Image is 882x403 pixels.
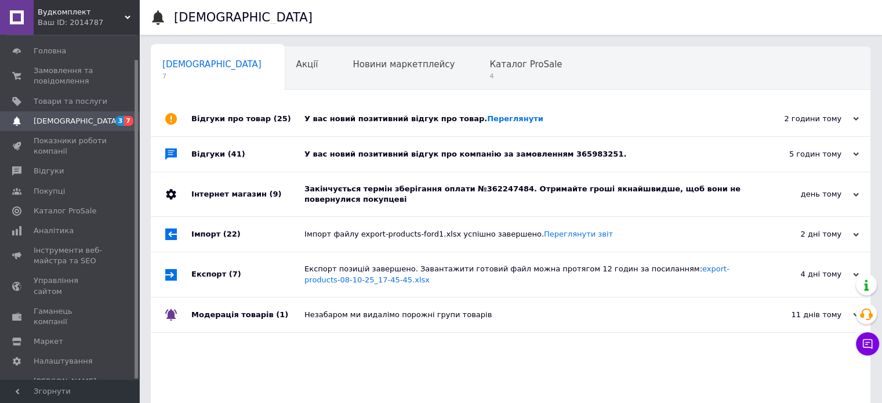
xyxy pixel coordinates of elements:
span: (41) [228,150,245,158]
div: Закінчується термін зберігання оплати №362247484. Отримайте гроші якнайшвидше, щоб вони не поверн... [304,184,743,205]
div: Відгуки про товар [191,101,304,136]
button: Чат з покупцем [856,332,879,355]
span: Гаманець компанії [34,306,107,327]
span: [DEMOGRAPHIC_DATA] [162,59,262,70]
span: Покупці [34,186,65,197]
h1: [DEMOGRAPHIC_DATA] [174,10,313,24]
div: Імпорт [191,217,304,252]
span: Замовлення та повідомлення [34,66,107,86]
span: Каталог ProSale [489,59,562,70]
span: Аналітика [34,226,74,236]
a: Переглянути [487,114,543,123]
span: Відгуки [34,166,64,176]
span: Каталог ProSale [34,206,96,216]
span: 7 [124,116,133,126]
span: (9) [269,190,281,198]
span: (25) [274,114,291,123]
div: Відгуки [191,137,304,172]
div: Імпорт файлу export-products-ford1.xlsx успішно завершено. [304,229,743,239]
span: 4 [489,72,562,81]
div: Незабаром ми видалімо порожні групи товарів [304,310,743,320]
span: Налаштування [34,356,93,366]
span: [DEMOGRAPHIC_DATA] [34,116,119,126]
span: Головна [34,46,66,56]
div: 4 дні тому [743,269,859,279]
div: Модерація товарів [191,297,304,332]
span: Товари та послуги [34,96,107,107]
span: 7 [162,72,262,81]
span: Управління сайтом [34,275,107,296]
div: 2 години тому [743,114,859,124]
span: Маркет [34,336,63,347]
span: Новини маркетплейсу [353,59,455,70]
span: (7) [229,270,241,278]
div: Ваш ID: 2014787 [38,17,139,28]
div: Інтернет магазин [191,172,304,216]
span: Вудкомплект [38,7,125,17]
div: Експорт позицій завершено. Завантажити готовий файл можна протягом 12 годин за посиланням: [304,264,743,285]
span: (1) [276,310,288,319]
div: У вас новий позитивний відгук про товар. [304,114,743,124]
div: Експорт [191,252,304,296]
span: Показники роботи компанії [34,136,107,157]
span: Інструменти веб-майстра та SEO [34,245,107,266]
div: 2 дні тому [743,229,859,239]
span: 3 [115,116,125,126]
a: Переглянути звіт [544,230,613,238]
span: (22) [223,230,241,238]
div: 11 днів тому [743,310,859,320]
div: У вас новий позитивний відгук про компанію за замовленням 365983251. [304,149,743,159]
a: export-products-08-10-25_17-45-45.xlsx [304,264,729,284]
div: день тому [743,189,859,199]
span: Акції [296,59,318,70]
div: 5 годин тому [743,149,859,159]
